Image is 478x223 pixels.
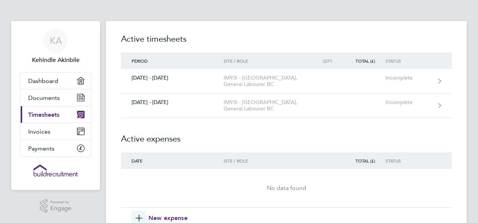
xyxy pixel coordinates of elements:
[224,158,310,163] div: Site / Role
[224,75,310,87] div: IM93I - [GEOGRAPHIC_DATA], General Labourer BC
[28,145,54,152] span: Payments
[121,93,452,118] a: [DATE] - [DATE]IM93I - [GEOGRAPHIC_DATA], General Labourer BCIncomplete
[21,140,91,157] a: Payments
[121,33,452,53] h2: Active timesheets
[50,205,71,212] span: Engage
[21,123,91,140] a: Invoices
[386,99,432,105] div: Incomplete
[50,199,71,205] span: Powered by
[121,158,224,163] div: Date
[28,77,58,84] span: Dashboard
[21,72,91,89] a: Dashboard
[224,58,310,63] div: Site / Role
[20,29,91,65] a: KAKehindle Akinbile
[21,106,91,123] a: Timesheets
[21,89,91,106] a: Documents
[28,111,59,118] span: Timesheets
[121,184,452,193] div: No data found
[343,158,386,163] div: Total (£)
[11,21,100,190] nav: Main navigation
[121,99,224,105] div: [DATE] - [DATE]
[343,58,386,63] div: Total (£)
[20,164,91,176] a: Go to home page
[28,128,50,135] span: Invoices
[224,99,310,112] div: IM93I - [GEOGRAPHIC_DATA], General Labourer BC
[40,199,72,213] a: Powered byEngage
[28,94,60,101] span: Documents
[386,158,432,163] div: Status
[386,58,432,63] div: Status
[386,75,432,81] div: Incomplete
[50,36,62,45] span: KA
[121,75,224,81] div: [DATE] - [DATE]
[148,214,188,223] span: New expense
[121,69,452,93] a: [DATE] - [DATE]IM93I - [GEOGRAPHIC_DATA], General Labourer BCIncomplete
[132,58,148,64] span: Period
[33,164,78,176] img: buildrec-logo-retina.png
[20,56,91,65] span: Kehindle Akinbile
[121,118,452,152] h2: Active expenses
[310,58,343,63] div: Qty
